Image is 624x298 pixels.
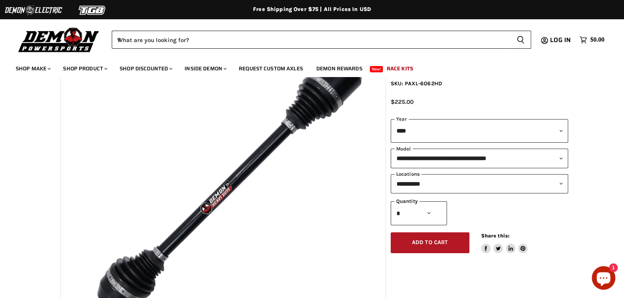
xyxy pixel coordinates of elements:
[391,79,569,88] div: SKU: PAXL-6062HD
[179,61,231,77] a: Inside Demon
[233,61,309,77] a: Request Custom Axles
[381,61,419,77] a: Race Kits
[112,31,531,49] form: Product
[510,31,531,49] button: Search
[57,61,112,77] a: Shop Product
[391,119,569,143] select: year
[112,31,510,49] input: When autocomplete results are available use up and down arrows to review and enter to select
[589,266,618,292] inbox-online-store-chat: Shopify online store chat
[550,35,571,45] span: Log in
[481,233,510,239] span: Share this:
[114,61,177,77] a: Shop Discounted
[370,66,383,72] span: New!
[391,201,447,225] select: Quantity
[391,232,469,253] button: Add to cart
[16,26,102,53] img: Demon Powersports
[391,174,569,193] select: keys
[391,98,414,105] span: $225.00
[4,3,63,18] img: Demon Electric Logo 2
[310,61,368,77] a: Demon Rewards
[10,57,602,77] ul: Main menu
[590,36,604,44] span: $0.00
[391,149,569,168] select: modal-name
[546,37,576,44] a: Log in
[10,61,55,77] a: Shop Make
[63,3,122,18] img: TGB Logo 2
[576,34,608,46] a: $0.00
[481,232,528,253] aside: Share this:
[412,239,448,246] span: Add to cart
